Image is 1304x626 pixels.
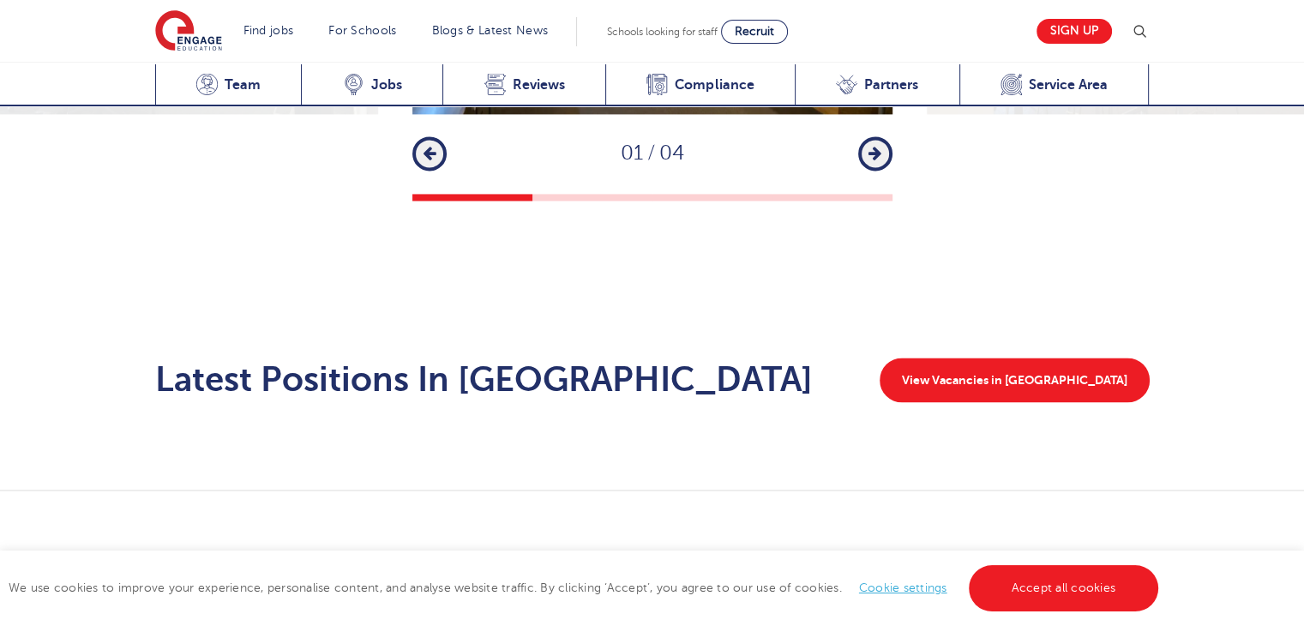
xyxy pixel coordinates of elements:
a: Jobs [301,64,442,106]
a: Sign up [1037,19,1112,44]
h2: Latest Positions In [GEOGRAPHIC_DATA] [155,359,813,400]
span: / [643,141,659,165]
span: Compliance [675,76,754,93]
a: Cookie settings [859,581,947,594]
a: Blogs & Latest News [432,24,549,37]
a: For Schools [328,24,396,37]
span: Recruit [735,25,774,38]
span: Reviews [513,76,565,93]
span: We use cookies to improve your experience, personalise content, and analyse website traffic. By c... [9,581,1163,594]
button: 2 of 4 [532,194,652,201]
a: Service Area [959,64,1150,106]
button: 4 of 4 [772,194,892,201]
a: Find jobs [243,24,294,37]
span: Service Area [1029,76,1108,93]
img: Engage Education [155,10,222,53]
span: Partners [864,76,918,93]
a: Compliance [605,64,795,106]
span: 04 [659,141,684,165]
a: Reviews [442,64,605,106]
span: Jobs [371,76,402,93]
a: Team [155,64,302,106]
a: View Vacancies in [GEOGRAPHIC_DATA] [880,358,1150,402]
a: Recruit [721,20,788,44]
span: 01 [621,141,643,165]
a: Accept all cookies [969,565,1159,611]
a: Partners [795,64,959,106]
span: Team [225,76,261,93]
button: 1 of 4 [412,194,532,201]
button: 3 of 4 [652,194,772,201]
span: Schools looking for staff [607,26,718,38]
